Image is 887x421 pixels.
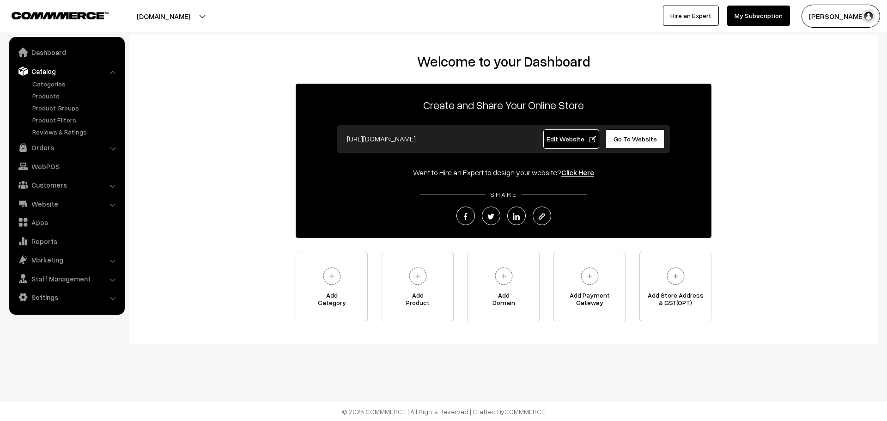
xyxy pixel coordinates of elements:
a: Categories [30,79,122,89]
a: Catalog [12,63,122,79]
a: Product Filters [30,115,122,125]
span: Add Payment Gateway [554,292,625,310]
span: Add Store Address & GST(OPT) [640,292,711,310]
a: Hire an Expert [663,6,719,26]
a: Orders [12,139,122,156]
a: COMMMERCE [504,408,545,415]
img: plus.svg [405,263,431,289]
a: Customers [12,177,122,193]
a: Reports [12,233,122,250]
span: Edit Website [547,135,596,143]
img: plus.svg [577,263,602,289]
a: Dashboard [12,44,122,61]
img: plus.svg [491,263,516,289]
a: Apps [12,214,122,231]
a: AddDomain [468,252,540,321]
span: Add Category [296,292,367,310]
a: Go To Website [605,129,665,149]
p: Create and Share Your Online Store [296,97,711,113]
a: Website [12,195,122,212]
a: Add Store Address& GST(OPT) [639,252,711,321]
div: Want to Hire an Expert to design your website? [296,167,711,178]
span: Add Domain [468,292,539,310]
a: Settings [12,289,122,305]
a: Staff Management [12,270,122,287]
a: AddCategory [296,252,368,321]
img: plus.svg [663,263,688,289]
h2: Welcome to your Dashboard [139,53,869,70]
button: [DOMAIN_NAME] [104,5,223,28]
button: [PERSON_NAME] [802,5,880,28]
a: COMMMERCE [12,9,92,20]
img: user [862,9,875,23]
a: My Subscription [727,6,790,26]
a: Products [30,91,122,101]
a: Add PaymentGateway [553,252,626,321]
span: SHARE [486,190,522,198]
a: Marketing [12,251,122,268]
a: WebPOS [12,158,122,175]
a: Click Here [561,168,594,177]
a: Product Groups [30,103,122,113]
a: Edit Website [543,129,600,149]
img: COMMMERCE [12,12,109,19]
a: Reviews & Ratings [30,127,122,137]
span: Go To Website [614,135,657,143]
a: AddProduct [382,252,454,321]
span: Add Product [382,292,453,310]
img: plus.svg [319,263,345,289]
